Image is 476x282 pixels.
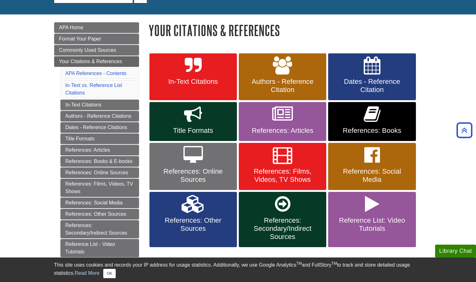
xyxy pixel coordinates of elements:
[328,53,416,100] a: Dates - Reference Citation
[60,209,139,220] a: References: Other Sources
[333,127,411,135] span: References: Books
[239,53,326,100] a: Authors - Reference Citation
[54,261,422,278] div: This site uses cookies and records your IP address for usage statistics. Additionally, we use Goo...
[54,22,139,280] div: Guide Page Menu
[148,22,422,38] h1: Your Citations & References
[454,126,474,134] a: Back to Top
[328,143,416,190] a: References: Social Media
[435,245,476,258] button: Library Chat
[60,179,139,197] a: References: Films, Videos, TV Shows
[54,45,139,56] a: Commonly Used Sources
[244,78,322,94] span: Authors - Reference Citation
[154,78,232,86] span: In-Text Citations
[244,216,322,241] span: References: Secondary/Indirect Sources
[54,22,139,33] a: APA Home
[149,192,237,247] a: References: Other Sources
[60,156,139,167] a: References: Books & E-books
[328,192,416,247] a: Reference List: Video Tutorials
[244,167,322,184] span: References: Films, Videos, TV Shows
[59,36,101,41] span: Format Your Paper
[328,102,416,141] a: References: Books
[59,59,122,64] span: Your Citations & References
[59,25,83,30] span: APA Home
[60,145,139,155] a: References: Articles
[60,133,139,144] a: Title Formats
[60,122,139,133] a: Dates - Reference Citations
[149,143,237,190] a: References: Online Sources
[149,53,237,100] a: In-Text Citations
[60,111,139,122] a: Authors - Reference Citations
[239,192,326,247] a: References: Secondary/Indirect Sources
[54,56,139,67] a: Your Citations & References
[239,143,326,190] a: References: Films, Videos, TV Shows
[54,34,139,44] a: Format Your Paper
[60,220,139,238] a: References: Secondary/Indirect Sources
[154,167,232,184] span: References: Online Sources
[60,167,139,178] a: References: Online Sources
[60,239,139,257] a: Reference List - Video Tutorials
[60,100,139,110] a: In-Text Citations
[154,127,232,135] span: Title Formats
[333,167,411,184] span: References: Social Media
[59,47,116,53] span: Commonly Used Sources
[149,102,237,141] a: Title Formats
[244,127,322,135] span: References: Articles
[60,198,139,208] a: References: Social Media
[239,102,326,141] a: References: Articles
[154,216,232,233] span: References: Other Sources
[75,270,99,276] a: Read More
[65,83,122,95] a: In-Text vs. Reference List Citations
[296,261,302,266] sup: TM
[332,261,337,266] sup: TM
[333,78,411,94] span: Dates - Reference Citation
[103,269,115,278] button: Close
[333,216,411,233] span: Reference List: Video Tutorials
[65,71,126,76] a: APA References - Contents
